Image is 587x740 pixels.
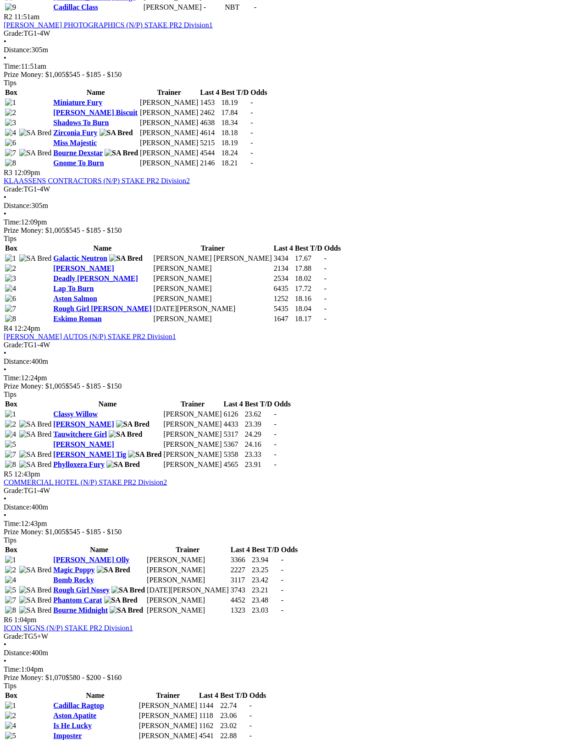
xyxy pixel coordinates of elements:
a: Phylloxera Fury [53,460,105,468]
a: Galactic Neutron [53,254,107,262]
td: [PERSON_NAME] [139,98,199,107]
td: 23.91 [244,460,273,469]
td: 23.03 [251,606,280,615]
th: Name [53,691,137,700]
td: 18.19 [221,98,249,107]
div: Prize Money: $1,005 [4,382,583,390]
td: 4565 [223,460,244,469]
span: - [250,159,253,167]
td: 18.16 [294,294,323,303]
a: Aston Apatite [53,712,96,719]
span: - [281,606,283,614]
span: - [250,109,253,116]
a: Phantom Carat [53,596,102,604]
img: 6 [5,139,16,147]
a: Lap To Burn [53,285,94,292]
span: R5 [4,470,12,478]
span: Tips [4,682,17,690]
a: Magic Poppy [53,566,94,574]
img: 8 [5,315,16,323]
span: • [4,657,6,665]
span: - [281,596,283,604]
td: 5215 [199,138,220,148]
span: $580 - $200 - $160 [66,674,122,681]
div: 12:24pm [4,374,583,382]
span: $545 - $185 - $150 [66,71,122,78]
span: - [324,305,327,312]
a: Bourne Dexstar [53,149,103,157]
th: Best T/D [294,244,323,253]
td: [PERSON_NAME] [139,128,199,137]
a: Cadillac Ragtop [53,702,104,709]
span: Distance: [4,202,31,209]
th: Odds [250,88,267,97]
img: 1 [5,702,16,710]
img: 4 [5,576,16,584]
td: 23.48 [251,596,280,605]
img: SA Bred [106,460,140,469]
img: SA Bred [19,596,52,604]
span: Grade: [4,185,24,193]
span: • [4,193,6,201]
span: Grade: [4,632,24,640]
span: Grade: [4,341,24,349]
td: [PERSON_NAME] [163,410,222,419]
th: Name [53,545,145,554]
td: 23.94 [251,555,280,565]
span: R2 [4,13,12,21]
img: 7 [5,450,16,459]
span: Box [5,400,17,408]
span: - [254,3,256,11]
span: $545 - $185 - $150 [66,528,122,536]
div: 400m [4,503,583,511]
img: SA Bred [19,420,52,428]
span: 11:51am [14,13,39,21]
a: Bourne Midnight [53,606,108,614]
img: SA Bred [19,606,52,614]
img: SA Bred [19,430,52,439]
img: 6 [5,295,16,303]
td: 2227 [230,565,250,575]
span: • [4,511,6,519]
th: Trainer [163,400,222,409]
div: Prize Money: $1,005 [4,71,583,79]
div: 400m [4,649,583,657]
td: [DATE][PERSON_NAME] [153,304,272,313]
img: 2 [5,712,16,720]
td: 5317 [223,430,244,439]
td: 4614 [199,128,220,137]
td: 18.24 [221,148,249,158]
a: Deadly [PERSON_NAME] [53,274,138,282]
span: Tips [4,536,17,544]
img: 4 [5,722,16,730]
span: $545 - $185 - $150 [66,382,122,390]
span: - [250,119,253,126]
a: [PERSON_NAME] PHOTOGRAPHICS (N/P) STAKE PR2 Division1 [4,21,213,29]
td: [PERSON_NAME] [146,596,229,605]
div: 12:09pm [4,218,583,226]
td: 1252 [273,294,293,303]
td: [PERSON_NAME] [139,148,199,158]
div: TG1-4W [4,341,583,349]
img: SA Bred [111,586,145,594]
td: [PERSON_NAME] [153,314,272,323]
td: 22.74 [220,701,248,710]
th: Best T/D [220,691,248,700]
img: 9 [5,3,16,11]
span: - [324,315,327,323]
div: Prize Money: $1,070 [4,674,583,682]
span: - [274,430,276,438]
td: 18.17 [294,314,323,323]
img: 4 [5,430,16,439]
div: 12:43pm [4,520,583,528]
span: Box [5,546,17,554]
td: [PERSON_NAME] [146,555,229,565]
span: Time: [4,218,21,226]
th: Name [53,244,152,253]
td: [PERSON_NAME] [153,284,272,293]
a: Imposter [53,732,82,740]
span: • [4,641,6,648]
span: Time: [4,520,21,527]
span: Box [5,88,17,96]
img: SA Bred [19,254,52,263]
